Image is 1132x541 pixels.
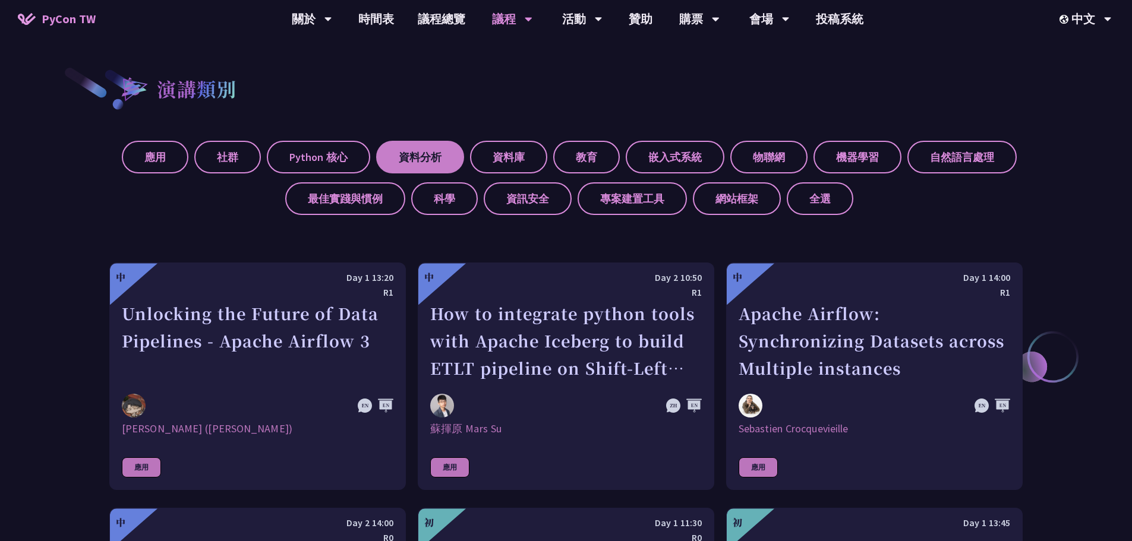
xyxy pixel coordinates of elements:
div: How to integrate python tools with Apache Iceberg to build ETLT pipeline on Shift-Left Architecture [430,300,702,382]
div: Day 1 13:45 [739,515,1010,530]
label: 物聯網 [730,141,808,173]
div: Day 2 10:50 [430,270,702,285]
a: PyCon TW [6,4,108,34]
div: Day 1 14:00 [739,270,1010,285]
div: Day 2 14:00 [122,515,393,530]
div: 初 [733,515,742,530]
label: 全選 [787,182,853,215]
label: 專案建置工具 [578,182,687,215]
div: 中 [116,270,125,284]
div: 中 [116,515,125,530]
img: Sebastien Crocquevieille [739,394,762,417]
div: 應用 [739,457,778,477]
div: 應用 [122,457,161,477]
img: Locale Icon [1060,15,1071,24]
div: R1 [122,285,393,300]
div: 蘇揮原 Mars Su [430,422,702,436]
h2: 演講類別 [157,74,237,103]
label: 資料庫 [470,141,547,173]
label: 資訊安全 [484,182,572,215]
div: Sebastien Crocquevieille [739,422,1010,436]
label: 機器學習 [813,141,901,173]
a: 中 Day 2 10:50 R1 How to integrate python tools with Apache Iceberg to build ETLT pipeline on Shif... [418,262,714,490]
label: 教育 [553,141,620,173]
div: Day 1 13:20 [122,270,393,285]
label: 最佳實踐與慣例 [285,182,405,215]
span: PyCon TW [42,10,96,28]
a: 中 Day 1 13:20 R1 Unlocking the Future of Data Pipelines - Apache Airflow 3 李唯 (Wei Lee) [PERSON_N... [109,262,406,490]
label: Python 核心 [267,141,370,173]
div: 初 [424,515,434,530]
div: 應用 [430,457,469,477]
label: 網站框架 [693,182,781,215]
div: 中 [424,270,434,284]
div: Day 1 11:30 [430,515,702,530]
img: 李唯 (Wei Lee) [122,394,146,417]
div: Unlocking the Future of Data Pipelines - Apache Airflow 3 [122,300,393,382]
div: R1 [739,285,1010,300]
img: heading-bullet [109,66,157,111]
label: 嵌入式系統 [626,141,724,173]
div: R1 [430,285,702,300]
label: 社群 [194,141,261,173]
img: Home icon of PyCon TW 2025 [18,13,36,25]
div: 中 [733,270,742,284]
label: 資料分析 [376,141,464,173]
label: 應用 [122,141,188,173]
a: 中 Day 1 14:00 R1 Apache Airflow: Synchronizing Datasets across Multiple instances Sebastien Crocq... [726,262,1023,490]
div: Apache Airflow: Synchronizing Datasets across Multiple instances [739,300,1010,382]
div: [PERSON_NAME] ([PERSON_NAME]) [122,422,393,436]
label: 科學 [411,182,478,215]
img: 蘇揮原 Mars Su [430,394,454,417]
label: 自然語言處理 [907,141,1017,173]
